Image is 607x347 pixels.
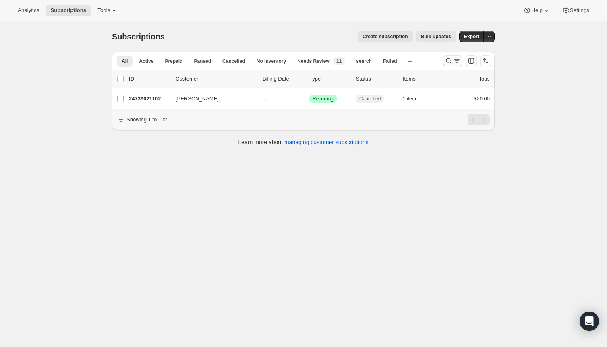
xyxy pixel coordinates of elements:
p: Billing Date [263,75,303,83]
span: Create subscription [363,33,408,40]
button: Analytics [13,5,44,16]
button: 1 item [403,93,425,104]
div: Items [403,75,443,83]
button: Search and filter results [443,55,462,66]
button: Bulk updates [416,31,456,42]
p: Total [479,75,490,83]
button: Export [459,31,484,42]
span: $20.00 [474,96,490,102]
button: Create new view [404,56,416,67]
p: 24739021102 [129,95,169,103]
span: --- [263,96,268,102]
button: Customize table column order and visibility [466,55,477,66]
span: Subscriptions [50,7,86,14]
p: Status [356,75,396,83]
button: Settings [557,5,594,16]
div: IDCustomerBilling DateTypeStatusItemsTotal [129,75,490,83]
span: Prepaid [165,58,182,64]
nav: Pagination [468,114,490,125]
span: Active [139,58,153,64]
button: Help [518,5,555,16]
span: Cancelled [222,58,245,64]
div: 24739021102[PERSON_NAME]---SuccessRecurringCancelled1 item$20.00 [129,93,490,104]
button: Tools [93,5,123,16]
span: Help [531,7,542,14]
a: managing customer subscriptions [284,139,369,145]
p: Learn more about [238,138,369,146]
span: Tools [97,7,110,14]
div: Type [309,75,350,83]
span: Settings [570,7,589,14]
button: [PERSON_NAME] [171,92,251,105]
span: [PERSON_NAME] [176,95,219,103]
span: search [356,58,372,64]
p: Showing 1 to 1 of 1 [126,116,171,124]
p: Customer [176,75,256,83]
span: Paused [194,58,211,64]
p: ID [129,75,169,83]
span: All [122,58,128,64]
span: Analytics [18,7,39,14]
span: Needs Review [297,58,330,64]
span: Cancelled [359,96,381,102]
span: 11 [336,58,342,64]
span: No inventory [257,58,286,64]
span: Failed [383,58,397,64]
button: Sort the results [480,55,491,66]
span: Recurring [313,96,334,102]
span: Subscriptions [112,32,165,41]
button: Create subscription [358,31,413,42]
span: 1 item [403,96,416,102]
span: Bulk updates [421,33,451,40]
span: Export [464,33,479,40]
button: Subscriptions [46,5,91,16]
div: Open Intercom Messenger [580,312,599,331]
